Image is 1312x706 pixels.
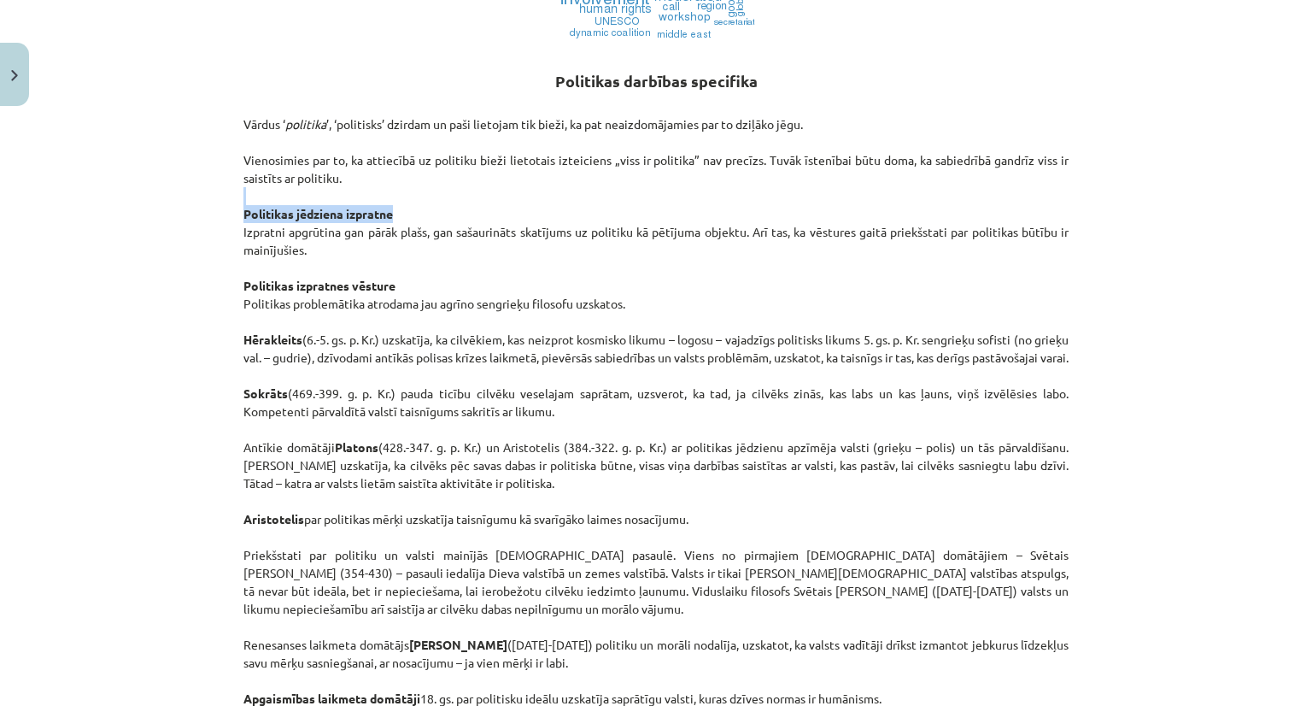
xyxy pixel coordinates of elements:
[243,332,302,347] strong: Hērakleits
[555,71,758,91] strong: Politikas darbības specifika
[11,70,18,81] img: icon-close-lesson-0947bae3869378f0d4975bcd49f059093ad1ed9edebbc8119c70593378902aed.svg
[243,278,395,293] strong: Politikas izpratnes vēsture
[243,385,288,401] strong: Sokrāts
[409,637,507,652] strong: [PERSON_NAME]
[243,691,420,706] strong: Apgaismības laikmeta domātāji
[335,439,378,455] strong: Platons
[285,116,326,132] em: politika
[243,206,393,221] strong: Politikas jēdziena izpratne
[243,511,304,527] strong: Aristotelis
